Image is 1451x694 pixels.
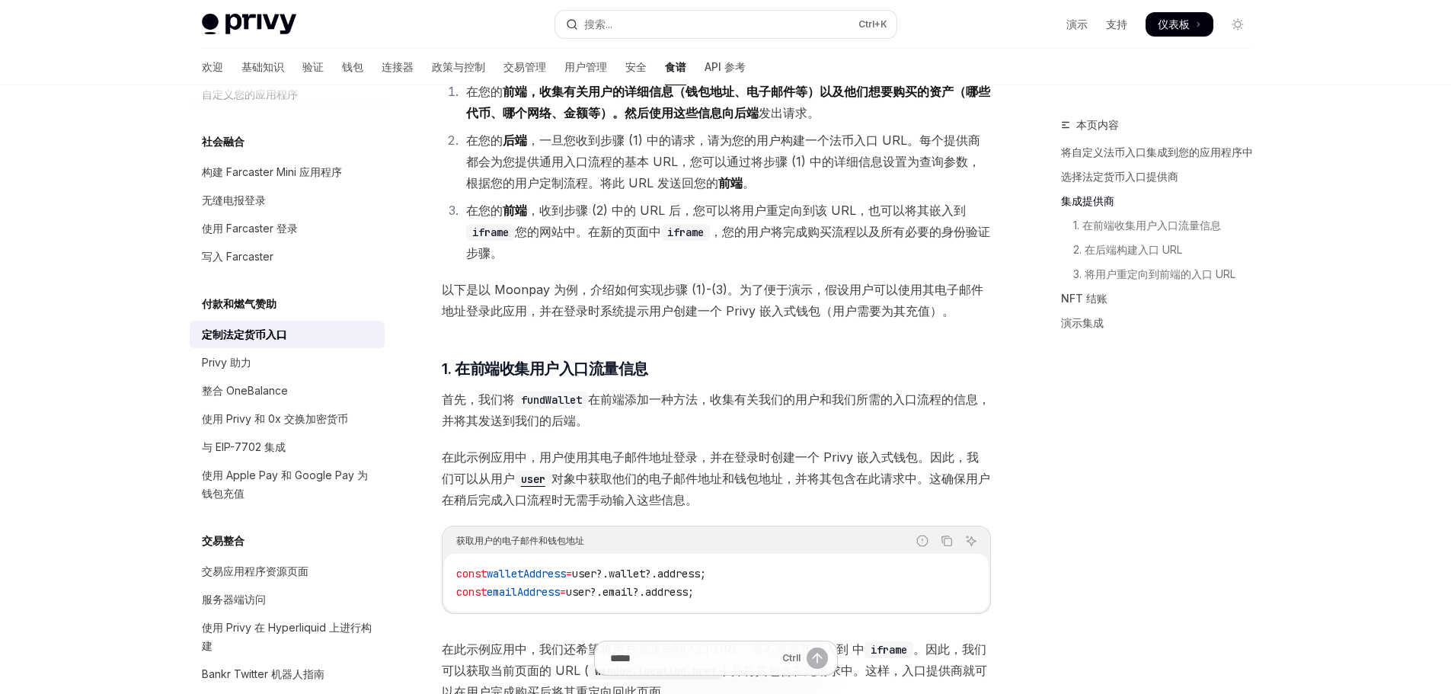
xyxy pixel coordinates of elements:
[1061,140,1262,165] a: 将自定义法币入口集成到您的应用程序中
[515,471,551,486] a: user
[382,49,414,85] a: 连接器
[560,585,566,599] span: =
[302,49,324,85] a: 验证
[657,567,700,580] span: address
[190,558,385,585] a: 交易应用程序资源页面
[466,224,990,261] font: ，您的用户将完成购买流程以及所有必要的身份验证步骤。
[1073,267,1235,280] font: 3. 将用户重定向到前端的入口 URL
[700,567,706,580] span: ;
[937,531,957,551] button: 复制代码块中的内容
[487,567,566,580] span: walletAddress
[202,667,324,680] font: Bankr Twitter 机器人指南
[555,11,896,38] button: 打开搜索
[442,449,979,486] font: 在此示例应用中，用户使用其电子邮件地址登录，并在登录时创建一个 Privy 嵌入式钱包。因此，我们可以从用户
[1146,12,1213,37] a: 仪表板
[1061,213,1262,238] a: 1. 在前端收集用户入口流量信息
[609,567,645,580] span: wallet
[1073,243,1182,256] font: 2. 在后端构建入口 URL
[1076,118,1119,131] font: 本页内容
[807,105,820,120] font: 。
[202,49,223,85] a: 欢迎
[190,462,385,507] a: 使用 Apple Pay 和 Google Pay 为钱包充值
[1061,189,1262,213] a: 集成提供商
[1061,238,1262,262] a: 2. 在后端构建入口 URL
[610,641,776,675] input: 提问...
[665,60,686,73] font: 食谱
[442,471,990,507] font: 对象中获取他们的电子邮件地址和钱包地址，并将其包含在此请求中。这确保用户在稍后完成入口流程时无需手动输入这些信息。
[190,243,385,270] a: 写入 Farcaster
[584,18,612,30] font: 搜索...
[503,203,527,218] font: 前端
[633,585,645,599] span: ?.
[190,614,385,660] a: 使用 Privy 在 Hyperliquid 上进行构建
[1061,262,1262,286] a: 3. 将用户重定向到前端的入口 URL
[190,586,385,613] a: 服务器端访问
[1226,12,1250,37] button: 切换暗模式
[718,175,743,190] font: 前端
[190,215,385,242] a: 使用 Farcaster 登录
[342,49,363,85] a: 钱包
[202,135,244,148] font: 社会融合
[241,49,284,85] a: 基础知识
[759,105,807,120] font: 发出请求
[1061,146,1253,158] font: 将自定义法币入口集成到您的应用程序中
[442,392,515,407] font: 首先，我们将
[1106,17,1127,32] a: 支持
[202,297,276,310] font: 付款和燃气赞助
[190,158,385,186] a: 构建 Farcaster Mini 应用程序
[807,648,828,669] button: 发送消息
[202,534,244,547] font: 交易整合
[515,471,551,488] code: user
[241,60,284,73] font: 基础知识
[566,567,572,580] span: =
[382,60,414,73] font: 连接器
[442,282,983,318] font: 以下是以 Moonpay 为例，介绍如何实现步骤 (1)-(3)。为了便于演示，假设用户可以使用其电子邮件地址登录此应用，并在登录时系统提示用户创建一个 Privy 嵌入式钱包（用户需要为其充值）。
[705,49,746,85] a: API 参考
[1066,18,1088,30] font: 演示
[432,49,485,85] a: 政策与控制
[1106,18,1127,30] font: 支持
[1073,219,1221,232] font: 1. 在前端收集用户入口流量信息
[688,585,694,599] span: ;
[572,567,596,580] span: user
[590,585,602,599] span: ?.
[202,384,288,397] font: 整合 OneBalance
[1061,170,1178,183] font: 选择法定货币入口提供商
[190,321,385,348] a: 定制法定货币入口
[625,60,647,73] font: 安全
[665,49,686,85] a: 食谱
[456,585,487,599] span: const
[456,535,584,546] font: 获取用户的电子邮件和钱包地址
[202,356,251,369] font: Privy 助力
[302,60,324,73] font: 验证
[515,392,588,408] code: fundWallet
[432,60,485,73] font: 政策与控制
[566,585,590,599] span: user
[1066,17,1088,32] a: 演示
[202,593,266,606] font: 服务器端访问
[1061,286,1262,311] a: NFT 结账
[202,165,342,178] font: 构建 Farcaster Mini 应用程序
[515,224,661,239] font: 您的网站中。在新的页面中
[190,349,385,376] a: Privy 助力
[456,567,487,580] span: const
[661,224,710,241] code: iframe
[596,567,609,580] span: ?.
[466,224,515,241] code: iframe
[466,84,503,99] font: 在您的
[1061,292,1107,305] font: NFT 结账
[190,405,385,433] a: 使用 Privy 和 0x 交换加密货币
[1061,194,1114,207] font: 集成提供商
[202,222,298,235] font: 使用 Farcaster 登录
[442,360,648,378] font: 1. 在前端收集用户入口流量信息
[503,133,527,148] font: 后端
[645,585,688,599] span: address
[466,203,503,218] font: 在您的
[466,133,503,148] font: 在您的
[503,60,546,73] font: 交易管理
[190,187,385,214] a: 无缝电报登录
[190,433,385,461] a: 与 EIP-7702 集成
[858,18,874,30] font: Ctrl
[1158,18,1190,30] font: 仪表板
[202,440,286,453] font: 与 EIP-7702 集成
